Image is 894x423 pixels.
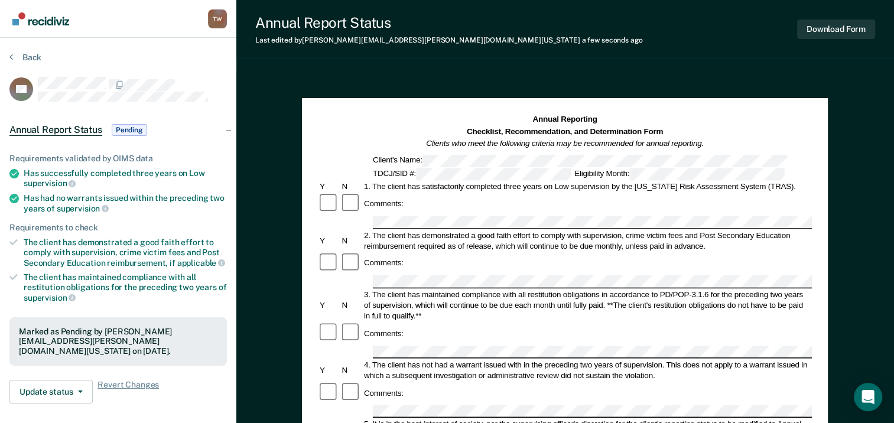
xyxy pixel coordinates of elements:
div: N [340,365,362,375]
span: applicable [177,258,225,268]
div: Comments: [362,328,405,339]
div: Marked as Pending by [PERSON_NAME][EMAIL_ADDRESS][PERSON_NAME][DOMAIN_NAME][US_STATE] on [DATE]. [19,327,217,356]
span: supervision [24,293,76,302]
div: N [340,300,362,311]
button: Download Form [797,19,875,39]
div: 1. The client has satisfactorily completed three years on Low supervision by the [US_STATE] Risk ... [362,181,812,191]
div: Comments: [362,388,405,398]
span: Revert Changes [97,380,159,404]
button: Back [9,52,41,63]
div: The client has maintained compliance with all restitution obligations for the preceding two years of [24,272,227,302]
div: The client has demonstrated a good faith effort to comply with supervision, crime victim fees and... [24,237,227,268]
span: Pending [112,124,147,136]
div: Client's Name: [371,154,789,167]
div: N [340,235,362,246]
div: Open Intercom Messenger [854,383,882,411]
div: 2. The client has demonstrated a good faith effort to comply with supervision, crime victim fees ... [362,230,812,251]
div: Y [318,235,340,246]
div: Requirements to check [9,223,227,233]
div: T W [208,9,227,28]
div: Comments: [362,199,405,209]
div: Y [318,365,340,375]
strong: Checklist, Recommendation, and Determination Form [467,127,663,136]
button: Update status [9,380,93,404]
div: Has successfully completed three years on Low [24,168,227,188]
em: Clients who meet the following criteria may be recommended for annual reporting. [427,139,704,148]
div: Y [318,181,340,191]
span: supervision [24,178,76,188]
div: Y [318,300,340,311]
span: Annual Report Status [9,124,102,136]
div: Has had no warrants issued within the preceding two years of [24,193,227,213]
button: Profile dropdown button [208,9,227,28]
div: Comments: [362,258,405,269]
div: Annual Report Status [255,14,643,31]
strong: Annual Reporting [533,115,597,124]
div: TDCJ/SID #: [371,168,573,180]
img: Recidiviz [12,12,69,25]
span: a few seconds ago [582,36,643,44]
div: 3. The client has maintained compliance with all restitution obligations in accordance to PD/POP-... [362,289,812,321]
div: Requirements validated by OIMS data [9,154,227,164]
div: Last edited by [PERSON_NAME][EMAIL_ADDRESS][PERSON_NAME][DOMAIN_NAME][US_STATE] [255,36,643,44]
div: N [340,181,362,191]
div: 4. The client has not had a warrant issued with in the preceding two years of supervision. This d... [362,359,812,380]
span: supervision [57,204,109,213]
div: Eligibility Month: [573,168,786,180]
